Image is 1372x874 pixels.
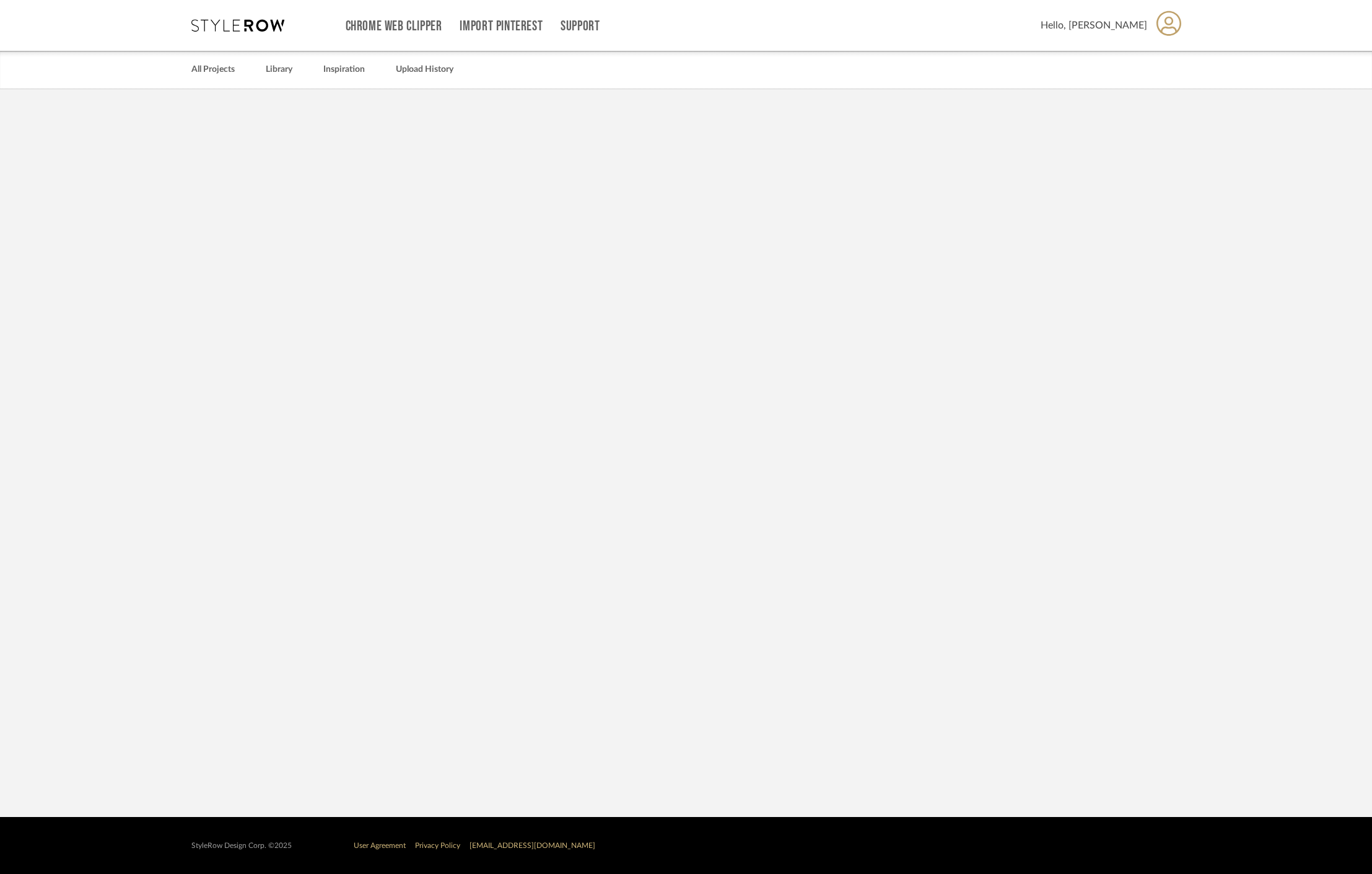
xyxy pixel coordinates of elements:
a: Inspiration [323,61,365,78]
a: All Projects [191,61,235,78]
a: Library [266,61,292,78]
span: Hello, [PERSON_NAME] [1041,18,1147,33]
div: StyleRow Design Corp. ©2025 [191,841,292,850]
a: Chrome Web Clipper [346,21,442,32]
a: Upload History [396,61,453,78]
a: [EMAIL_ADDRESS][DOMAIN_NAME] [470,842,595,849]
a: Support [561,21,600,32]
a: Privacy Policy [415,842,460,849]
a: Import Pinterest [460,21,543,32]
a: User Agreement [354,842,406,849]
